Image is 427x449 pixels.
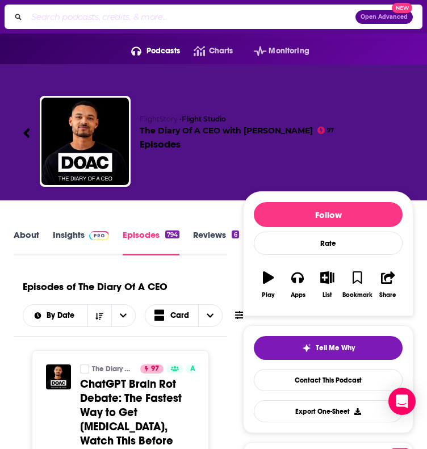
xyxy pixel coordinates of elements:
[46,364,71,389] img: ChatGPT Brain Rot Debate: The Fastest Way to Get Dementia, Watch This Before Using ChatGPT Again,...
[388,388,416,415] div: Open Intercom Messenger
[342,291,372,299] div: Bookmark
[327,128,334,133] span: 97
[361,14,408,20] span: Open Advanced
[146,43,180,59] span: Podcasts
[145,304,223,327] button: Choose View
[254,336,403,360] button: tell me why sparkleTell Me Why
[262,291,275,299] div: Play
[254,232,403,255] div: Rate
[342,264,373,305] button: Bookmark
[140,364,164,374] a: 97
[302,343,311,353] img: tell me why sparkle
[14,229,39,255] a: About
[180,42,233,60] a: Charts
[151,363,159,375] span: 97
[392,3,412,14] span: New
[323,291,332,299] div: List
[254,202,403,227] button: Follow
[254,400,403,422] button: Export One-Sheet
[165,230,179,238] div: 794
[23,304,136,327] h2: Choose List sort
[27,8,355,26] input: Search podcasts, credits, & more...
[118,42,180,60] button: open menu
[23,312,87,320] button: open menu
[111,305,135,326] button: open menu
[186,364,216,374] a: Active
[355,10,413,24] button: Open AdvancedNew
[240,42,309,60] button: open menu
[123,229,179,255] a: Episodes794
[291,291,305,299] div: Apps
[179,115,226,123] span: •
[41,98,129,185] img: The Diary Of A CEO with Steven Bartlett
[92,364,133,374] a: The Diary Of A CEO with [PERSON_NAME]
[87,305,111,326] button: Sort Direction
[190,363,212,375] span: Active
[89,231,109,240] img: Podchaser Pro
[80,364,89,374] a: The Diary Of A CEO with Steven Bartlett
[47,312,78,320] span: By Date
[209,43,233,59] span: Charts
[23,280,168,293] h1: Episodes of The Diary Of A CEO
[170,312,189,320] span: Card
[373,264,403,305] button: Share
[182,115,226,123] a: Flight Studio
[316,343,355,353] span: Tell Me Why
[232,230,238,238] div: 6
[313,264,342,305] button: List
[5,5,422,29] div: Search podcasts, credits, & more...
[140,115,404,136] h2: The Diary Of A CEO with [PERSON_NAME]
[140,138,181,150] div: Episodes
[269,43,309,59] span: Monitoring
[193,229,238,255] a: Reviews6
[254,264,283,305] button: Play
[53,229,109,255] a: InsightsPodchaser Pro
[254,369,403,391] a: Contact This Podcast
[379,291,396,299] div: Share
[283,264,313,305] button: Apps
[140,115,178,123] span: FlightStory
